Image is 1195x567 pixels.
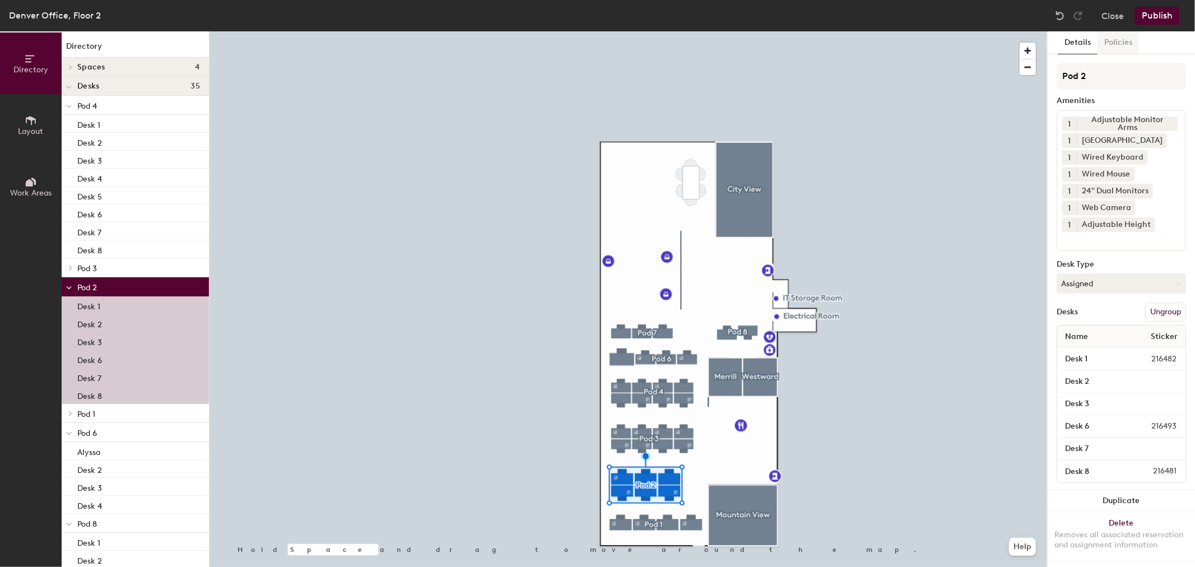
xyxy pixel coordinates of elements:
div: 24" Dual Monitors [1077,184,1153,198]
span: Pod 1 [77,410,95,419]
p: Desk 1 [77,117,100,130]
span: 4 [195,63,200,72]
span: 216482 [1124,353,1183,365]
button: Close [1101,7,1124,25]
button: Ungroup [1145,303,1186,322]
button: 1 [1062,150,1077,165]
div: Adjustable Height [1077,217,1155,232]
div: Amenities [1057,96,1186,105]
span: Name [1059,327,1094,347]
button: 1 [1062,133,1077,148]
p: Desk 2 [77,462,102,475]
p: Desk 4 [77,171,102,184]
span: Sticker [1145,327,1183,347]
p: Desk 8 [77,243,102,255]
div: Wired Keyboard [1077,150,1148,165]
div: Wired Mouse [1077,167,1134,182]
img: Redo [1072,10,1084,21]
img: Undo [1054,10,1066,21]
p: Desk 3 [77,480,102,493]
span: Pod 3 [77,264,97,273]
span: 216493 [1124,420,1183,433]
p: Desk 7 [77,370,101,383]
input: Unnamed desk [1059,419,1124,434]
span: 1 [1068,152,1071,164]
input: Unnamed desk [1059,441,1183,457]
button: Duplicate [1048,490,1195,512]
span: Layout [18,127,44,136]
span: 35 [190,82,200,91]
input: Unnamed desk [1059,374,1183,389]
input: Unnamed desk [1059,463,1126,479]
h1: Directory [62,40,209,58]
p: Desk 6 [77,207,102,220]
span: Pod 2 [77,283,97,292]
div: Desks [1057,308,1078,317]
span: Work Areas [10,188,52,198]
button: 1 [1062,167,1077,182]
span: Directory [13,65,48,75]
button: 1 [1062,184,1077,198]
input: Unnamed desk [1059,396,1183,412]
p: Desk 1 [77,299,100,312]
p: Desk 4 [77,498,102,511]
p: Desk 1 [77,535,100,548]
button: DeleteRemoves all associated reservation and assignment information [1048,512,1195,561]
button: Publish [1135,7,1179,25]
p: Desk 2 [77,553,102,566]
span: 1 [1068,219,1071,231]
p: Desk 5 [77,189,102,202]
button: 1 [1062,201,1077,215]
p: Desk 6 [77,352,102,365]
span: Pod 8 [77,519,97,529]
span: 1 [1068,118,1071,130]
p: Desk 3 [77,153,102,166]
button: Policies [1098,31,1139,54]
p: Desk 7 [77,225,101,238]
p: Desk 2 [77,317,102,329]
div: Web Camera [1077,201,1136,215]
button: 1 [1062,217,1077,232]
span: 216481 [1126,465,1183,477]
span: 1 [1068,135,1071,147]
p: Desk 8 [77,388,102,401]
span: 1 [1068,202,1071,214]
button: 1 [1062,117,1077,131]
p: Desk 2 [77,135,102,148]
div: Desk Type [1057,260,1186,269]
div: Adjustable Monitor Arms [1077,117,1178,131]
div: Removes all associated reservation and assignment information [1054,530,1188,550]
p: Alyssa [77,444,100,457]
input: Unnamed desk [1059,351,1124,367]
span: Desks [77,82,99,91]
button: Details [1058,31,1098,54]
span: Pod 6 [77,429,97,438]
span: 1 [1068,169,1071,180]
span: Pod 4 [77,101,97,111]
span: Spaces [77,63,105,72]
div: [GEOGRAPHIC_DATA] [1077,133,1167,148]
div: Denver Office, Floor 2 [9,8,101,22]
button: Help [1009,538,1036,556]
p: Desk 3 [77,334,102,347]
span: 1 [1068,185,1071,197]
button: Assigned [1057,273,1186,294]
